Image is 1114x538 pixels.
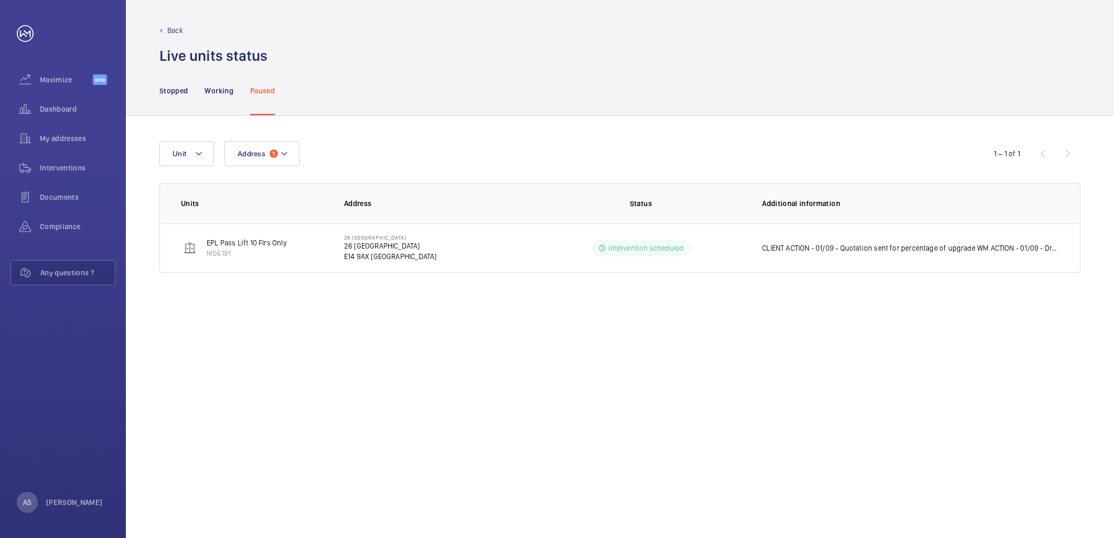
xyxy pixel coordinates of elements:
div: 1 – 1 of 1 [994,148,1020,159]
p: [PERSON_NAME] [46,497,103,508]
p: Stopped [159,85,188,96]
p: E14 9AX [GEOGRAPHIC_DATA] [344,251,437,262]
p: Additional information [762,198,1059,209]
span: 1 [270,149,278,158]
span: My addresses [40,133,115,144]
p: M56191 [207,248,287,259]
span: Compliance [40,221,115,232]
p: AS [23,497,31,508]
span: Address [238,149,265,158]
p: Intervention scheduled [608,243,683,253]
button: Unit [159,141,214,166]
p: Back [167,25,183,36]
button: Address1 [224,141,299,166]
p: Status [544,198,738,209]
span: Documents [40,192,115,202]
p: 26 [GEOGRAPHIC_DATA] [344,234,437,241]
span: Interventions [40,163,115,173]
span: Beta [93,74,107,85]
h1: Live units status [159,46,267,66]
span: Maximize [40,74,93,85]
p: 26 [GEOGRAPHIC_DATA] [344,241,437,251]
p: Address [344,198,537,209]
img: elevator.svg [184,242,196,254]
span: Dashboard [40,104,115,114]
span: Unit [173,149,186,158]
span: Any questions ? [40,267,115,278]
p: Paused [250,85,275,96]
p: Units [181,198,327,209]
p: EPL Pass Lift 10 Flrs Only [207,238,287,248]
p: Working [205,85,233,96]
p: CLIENT ACTION - 01/09 - Quotation sent for percentage of upgrade WM ACTION - 01/09 - Drive unit a... [762,243,1059,253]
